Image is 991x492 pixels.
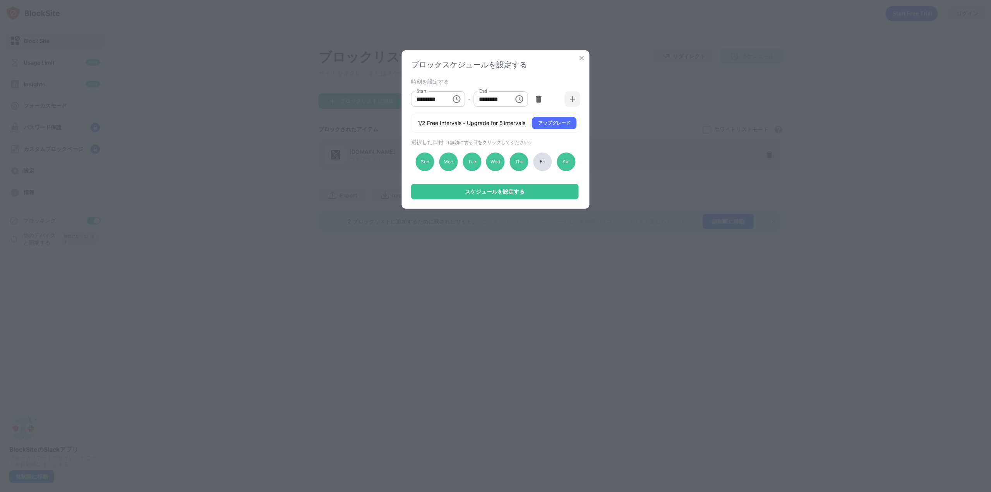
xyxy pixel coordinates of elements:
[411,139,578,146] div: 選択した日付
[411,60,580,70] div: ブロックスケジュールを設定する
[578,54,586,62] img: x-button.svg
[557,153,575,171] div: Sat
[445,139,533,145] span: （無効にする日をクリックしてください）
[439,153,458,171] div: Mon
[479,88,487,94] label: End
[417,88,427,94] label: Start
[416,153,434,171] div: Sun
[418,119,525,127] div: 1/2 Free Intervals - Upgrade for 5 intervals
[411,78,578,84] div: 時刻を設定する
[449,91,464,107] button: Choose time, selected time is 1:00 AM
[510,153,528,171] div: Thu
[465,189,525,195] div: スケジュールを設定する
[486,153,505,171] div: Wed
[511,91,527,107] button: Choose time, selected time is 11:00 PM
[463,153,481,171] div: Tue
[533,153,552,171] div: Fri
[468,95,470,103] div: -
[538,119,571,127] div: アップグレード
